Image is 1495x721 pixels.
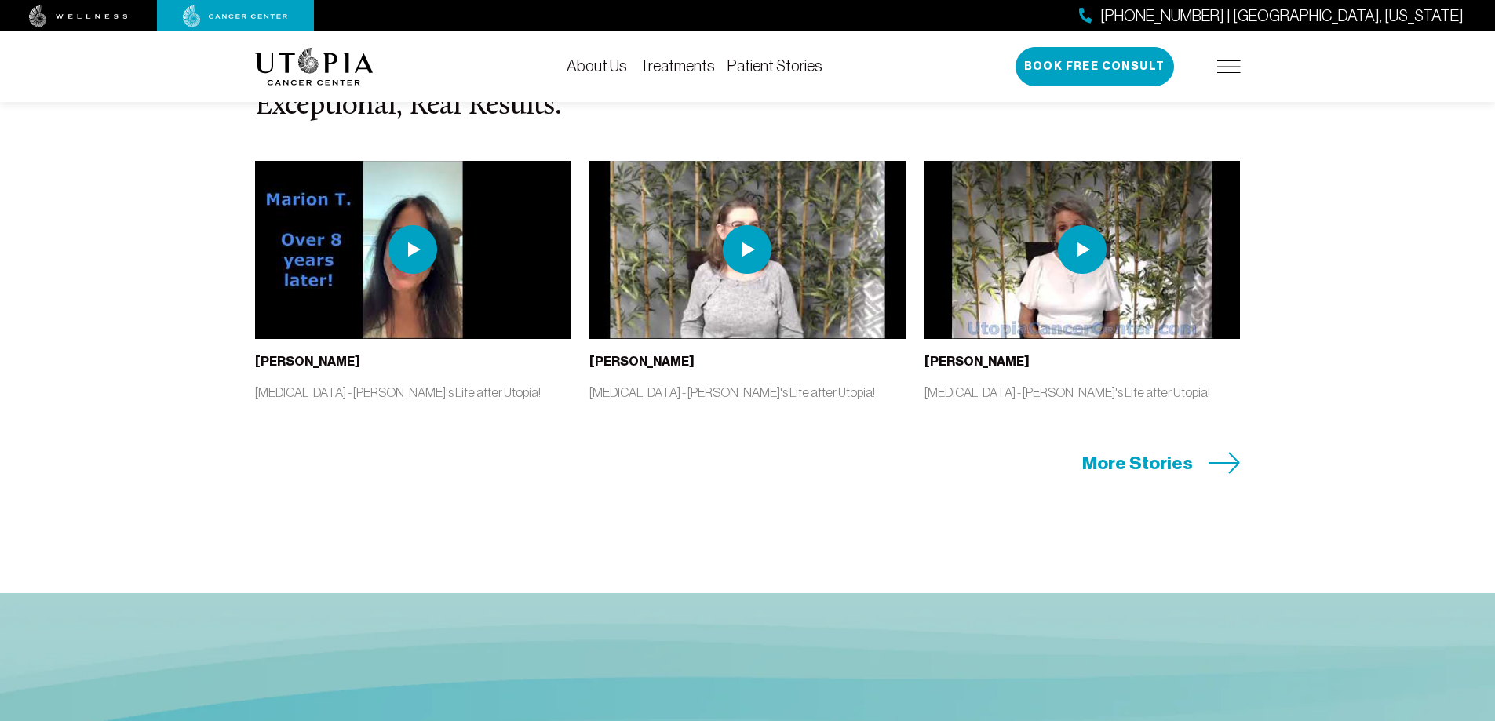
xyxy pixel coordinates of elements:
span: More Stories [1082,451,1193,475]
img: logo [255,48,374,86]
img: play icon [388,225,437,274]
h3: Exceptional, Real Results. [255,90,1241,123]
img: icon-hamburger [1217,60,1241,73]
b: [PERSON_NAME] [255,354,360,369]
a: Patient Stories [727,57,822,75]
button: Book Free Consult [1016,47,1174,86]
img: thumbnail [589,161,906,338]
a: [PHONE_NUMBER] | [GEOGRAPHIC_DATA], [US_STATE] [1079,5,1464,27]
p: [MEDICAL_DATA] - [PERSON_NAME]'s Life after Utopia! [255,384,571,401]
b: [PERSON_NAME] [589,354,695,369]
img: play icon [1058,225,1107,274]
p: [MEDICAL_DATA] - [PERSON_NAME]'s Life after Utopia! [589,384,906,401]
img: thumbnail [924,161,1241,338]
b: [PERSON_NAME] [924,354,1030,369]
img: thumbnail [255,161,571,338]
a: More Stories [1082,451,1241,475]
p: [MEDICAL_DATA] - [PERSON_NAME]'s Life after Utopia! [924,384,1241,401]
a: About Us [567,57,627,75]
a: Treatments [640,57,715,75]
img: cancer center [183,5,288,27]
img: wellness [29,5,128,27]
img: play icon [723,225,771,274]
span: [PHONE_NUMBER] | [GEOGRAPHIC_DATA], [US_STATE] [1100,5,1464,27]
